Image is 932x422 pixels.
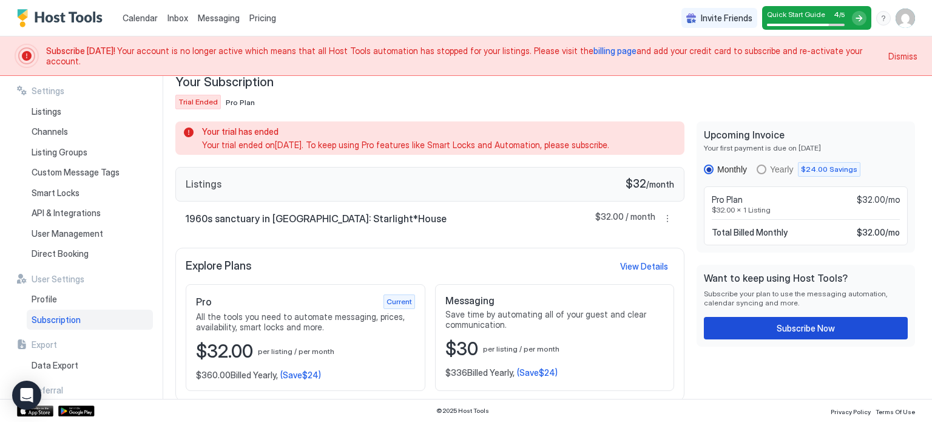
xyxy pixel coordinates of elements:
a: Listings [27,101,153,122]
a: User Management [27,223,153,244]
span: $30 [445,338,478,361]
span: $360.00 Billed Yearly, [196,370,278,381]
a: API & Integrations [27,203,153,223]
a: Custom Message Tags [27,162,153,183]
span: per listing / per month [258,347,334,356]
span: 1960s sanctuary in [GEOGRAPHIC_DATA]: Starlight*House [185,213,447,225]
span: Want to keep using Host Tools? [704,272,908,284]
a: Direct Booking [27,243,153,264]
span: Calendar [123,13,158,23]
div: View Details [620,260,668,273]
span: Save time by automating all of your guest and clear communication. [445,309,664,330]
span: Profile [32,294,57,305]
div: User profile [896,9,915,28]
div: Open Intercom Messenger [12,381,41,410]
a: Listing Groups [27,142,153,163]
a: Terms Of Use [876,404,915,417]
span: Current [387,296,412,307]
div: Dismiss [888,50,917,63]
span: Custom Message Tags [32,167,120,178]
a: Profile [27,289,153,310]
span: Messaging [445,294,495,307]
button: Subscribe Now [704,317,908,339]
span: Listing Groups [32,147,87,158]
span: (Save $24 ) [517,367,558,378]
span: All the tools you need to automate messaging, prices, availability, smart locks and more. [196,311,415,333]
button: More options [660,211,675,226]
a: Host Tools Logo [17,9,108,27]
a: billing page [593,46,637,56]
span: Direct Booking [32,248,89,259]
span: $336 Billed Yearly, [445,367,515,378]
div: menu [660,211,675,226]
span: $32.00 x 1 Listing [712,205,900,214]
span: Pricing [249,13,276,24]
span: Subscribe [DATE]! [46,46,117,56]
span: User Settings [32,274,84,285]
a: Google Play Store [58,406,95,417]
span: Export [32,339,57,350]
span: $24.00 Savings [801,164,857,175]
span: Upcoming Invoice [704,129,908,141]
a: Smart Locks [27,183,153,203]
span: Smart Locks [32,188,79,199]
span: 4 [834,10,839,19]
div: menu [876,11,891,26]
span: Data Export [32,360,78,371]
div: RadioGroup [704,162,908,177]
span: © 2025 Host Tools [436,407,489,415]
a: Data Export [27,355,153,376]
span: $32.00/mo [857,194,900,205]
span: $32.00 [196,340,253,363]
button: View Details [613,258,674,274]
span: Quick Start Guide [767,10,825,19]
a: Calendar [123,12,158,24]
span: $32.00 / month [595,211,655,226]
a: App Store [17,406,53,417]
div: monthly [704,165,747,174]
span: / month [646,179,674,190]
div: Subscribe Now [777,322,835,335]
span: Your first payment is due on [DATE] [704,143,908,152]
span: Explore Plans [186,259,252,273]
span: Your account is no longer active which means that all Host Tools automation has stopped for your ... [46,46,881,67]
span: per listing / per month [483,344,559,353]
span: Subscription [32,315,81,325]
span: Messaging [198,13,240,23]
span: $32.00 / mo [857,227,900,238]
span: Pro [196,296,212,308]
span: Listings [32,106,61,117]
span: Terms Of Use [876,408,915,415]
span: Your Subscription [175,75,274,90]
span: Subscribe your plan to use the messaging automation, calendar syncing and more. [704,289,908,307]
span: Channels [32,126,68,137]
span: API & Integrations [32,208,101,219]
a: Inbox [167,12,188,24]
span: Privacy Policy [831,408,871,415]
span: / 5 [839,11,845,19]
div: yearly [757,162,860,177]
span: Invite Friends [701,13,752,24]
span: Pro Plan [226,98,255,107]
span: Your trial ended on [DATE] . To keep using Pro features like Smart Locks and Automation, please s... [202,140,670,151]
a: Messaging [198,12,240,24]
span: Listings [186,178,221,190]
span: (Save $24 ) [280,370,321,381]
a: Channels [27,121,153,142]
span: Settings [32,86,64,97]
span: Inbox [167,13,188,23]
span: Trial Ended [178,97,218,107]
span: $32 [626,177,646,191]
a: Subscription [27,310,153,330]
div: Monthly [717,165,747,174]
span: Total Billed Monthly [712,227,788,238]
div: Yearly [770,165,793,174]
span: Referral [32,385,63,396]
span: User Management [32,228,103,239]
span: Your trial has ended [202,126,670,137]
